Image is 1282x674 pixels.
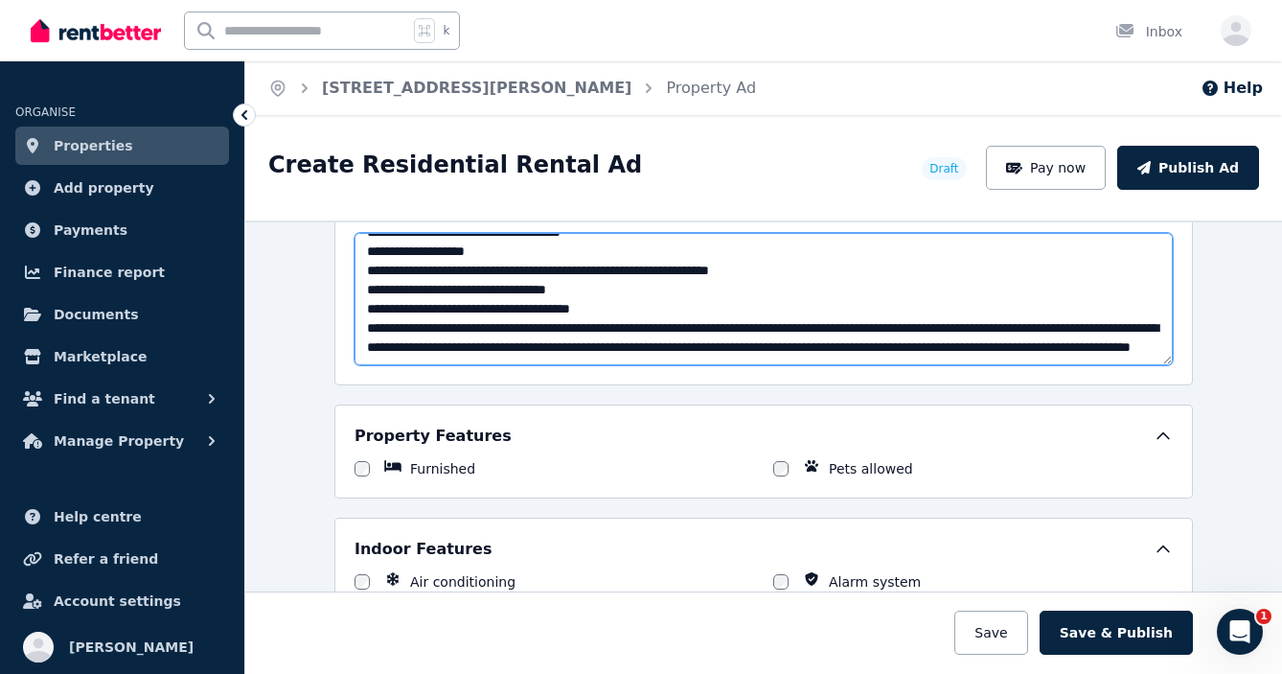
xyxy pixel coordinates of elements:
[1217,609,1263,655] iframe: Intercom live chat
[829,572,921,592] label: Alarm system
[31,16,161,45] img: RentBetter
[15,295,229,334] a: Documents
[15,422,229,460] button: Manage Property
[54,219,127,242] span: Payments
[15,540,229,578] a: Refer a friend
[54,134,133,157] span: Properties
[355,538,492,561] h5: Indoor Features
[15,337,229,376] a: Marketplace
[1256,609,1271,624] span: 1
[443,23,449,38] span: k
[410,572,515,592] label: Air conditioning
[15,380,229,418] button: Find a tenant
[954,611,1027,655] button: Save
[15,253,229,291] a: Finance report
[829,459,913,478] label: Pets allowed
[54,590,181,613] span: Account settings
[15,105,76,119] span: ORGANISE
[54,345,147,368] span: Marketplace
[929,161,958,176] span: Draft
[69,636,194,659] span: [PERSON_NAME]
[54,505,142,528] span: Help centre
[15,582,229,620] a: Account settings
[245,61,779,115] nav: Breadcrumb
[15,498,229,536] a: Help centre
[54,387,155,410] span: Find a tenant
[986,146,1107,190] button: Pay now
[355,425,512,448] h5: Property Features
[15,127,229,165] a: Properties
[1115,22,1182,41] div: Inbox
[666,79,756,97] a: Property Ad
[54,430,184,453] span: Manage Property
[1117,146,1259,190] button: Publish Ad
[54,547,158,570] span: Refer a friend
[54,176,154,199] span: Add property
[54,261,165,284] span: Finance report
[1040,611,1193,655] button: Save & Publish
[322,79,631,97] a: [STREET_ADDRESS][PERSON_NAME]
[15,169,229,207] a: Add property
[1201,77,1263,100] button: Help
[54,303,139,326] span: Documents
[410,459,475,478] label: Furnished
[268,150,642,180] h1: Create Residential Rental Ad
[15,211,229,249] a: Payments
